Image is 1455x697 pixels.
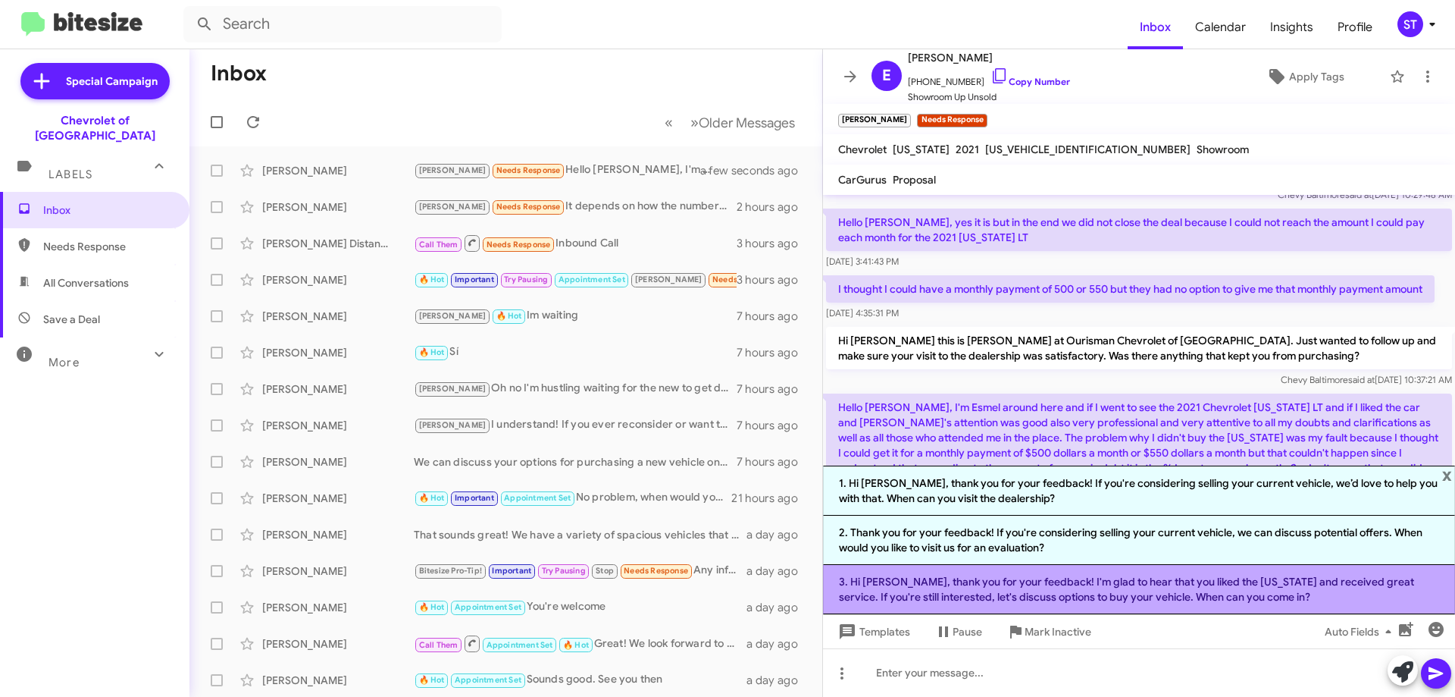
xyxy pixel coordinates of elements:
[737,236,810,251] div: 3 hours ago
[826,275,1435,303] p: I thought I could have a monthly payment of 500 or 550 but they had no option to give me that mon...
[917,114,987,127] small: Needs Response
[893,143,950,156] span: [US_STATE]
[746,600,810,615] div: a day ago
[823,466,1455,516] li: 1. Hi [PERSON_NAME], thank you for your feedback! If you're considering selling your current vehi...
[455,602,521,612] span: Appointment Set
[262,345,414,360] div: [PERSON_NAME]
[487,640,553,650] span: Appointment Set
[1313,618,1410,645] button: Auto Fields
[1025,618,1091,645] span: Mark Inactive
[262,236,414,251] div: [PERSON_NAME] Distance
[492,566,531,576] span: Important
[419,675,445,685] span: 🔥 Hot
[496,165,561,175] span: Needs Response
[737,272,810,287] div: 3 hours ago
[414,234,737,253] div: Inbound Call
[826,209,1452,251] p: Hello [PERSON_NAME], yes it is but in the end we did not close the deal because I could not reach...
[835,618,910,645] span: Templates
[908,89,1070,105] span: Showroom Up Unsold
[262,527,414,542] div: [PERSON_NAME]
[1128,5,1183,49] a: Inbox
[419,566,482,576] span: Bitesize Pro-Tip!
[414,527,746,542] div: That sounds great! We have a variety of spacious vehicles that could fit your family's needs. Whe...
[262,272,414,287] div: [PERSON_NAME]
[823,565,1455,614] li: 3. Hi [PERSON_NAME], thank you for your feedback! I'm glad to hear that you liked the [US_STATE] ...
[419,420,487,430] span: [PERSON_NAME]
[455,493,494,503] span: Important
[262,673,414,688] div: [PERSON_NAME]
[681,107,804,138] button: Next
[1385,11,1438,37] button: ST
[656,107,682,138] button: Previous
[882,64,891,88] span: E
[826,256,899,267] span: [DATE] 3:41:43 PM
[1281,374,1452,385] span: Chevy Baltimore [DATE] 10:37:21 AM
[262,418,414,433] div: [PERSON_NAME]
[1325,618,1397,645] span: Auto Fields
[487,240,551,250] span: Needs Response
[66,74,158,89] span: Special Campaign
[838,143,887,156] span: Chevrolet
[1325,5,1385,49] a: Profile
[414,562,746,579] div: Any info on the [PERSON_NAME] society?
[665,113,673,132] span: «
[414,307,737,325] div: Im waiting
[262,491,414,506] div: [PERSON_NAME]
[1397,11,1423,37] div: ST
[43,203,172,218] span: Inbox
[48,168,92,181] span: Labels
[956,143,979,156] span: 2021
[262,600,414,615] div: [PERSON_NAME]
[419,275,445,284] span: 🔥 Hot
[731,491,810,506] div: 21 hours ago
[737,418,810,433] div: 7 hours ago
[211,61,267,86] h1: Inbox
[1197,143,1249,156] span: Showroom
[262,636,414,651] div: [PERSON_NAME]
[922,618,994,645] button: Pause
[838,173,887,187] span: CarGurus
[262,381,414,397] div: [PERSON_NAME]
[1289,63,1344,90] span: Apply Tags
[43,312,100,327] span: Save a Deal
[826,307,899,319] span: [DATE] 4:35:31 PM
[496,311,522,321] span: 🔥 Hot
[414,598,746,616] div: You're welcome
[496,202,561,212] span: Needs Response
[262,199,414,215] div: [PERSON_NAME]
[908,67,1070,89] span: [PHONE_NUMBER]
[656,107,804,138] nav: Page navigation example
[414,271,737,288] div: Hello, my visit to the dealership was satisfactory. I was on the fence about purchasing due to an...
[737,454,810,469] div: 7 hours ago
[746,564,810,579] div: a day ago
[419,602,445,612] span: 🔥 Hot
[699,115,795,131] span: Older Messages
[624,566,688,576] span: Needs Response
[419,311,487,321] span: [PERSON_NAME]
[414,454,737,469] div: We can discuss your options for purchasing a new vehicle once we evaluate your current vehicle. W...
[737,199,810,215] div: 2 hours ago
[419,384,487,394] span: [PERSON_NAME]
[719,163,810,178] div: a few seconds ago
[183,6,502,42] input: Search
[414,416,737,434] div: I understand! If you ever reconsider or want to explore options, feel free to reach out. We’d be ...
[504,493,571,503] span: Appointment Set
[414,162,719,179] div: Hello [PERSON_NAME], I'm Esmel around here and if I went to see the 2021 Chevrolet [US_STATE] LT ...
[746,527,810,542] div: a day ago
[48,356,80,369] span: More
[746,673,810,688] div: a day ago
[419,202,487,212] span: [PERSON_NAME]
[953,618,982,645] span: Pause
[262,309,414,324] div: [PERSON_NAME]
[262,163,414,178] div: [PERSON_NAME]
[826,394,1452,527] p: Hello [PERSON_NAME], I'm Esmel around here and if I went to see the 2021 Chevrolet [US_STATE] LT ...
[712,275,777,284] span: Needs Response
[419,640,458,650] span: Call Them
[419,347,445,357] span: 🔥 Hot
[737,309,810,324] div: 7 hours ago
[414,489,731,507] div: No problem, when would you like to reschedule?
[893,173,936,187] span: Proposal
[1227,63,1382,90] button: Apply Tags
[414,671,746,689] div: Sounds good. See you then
